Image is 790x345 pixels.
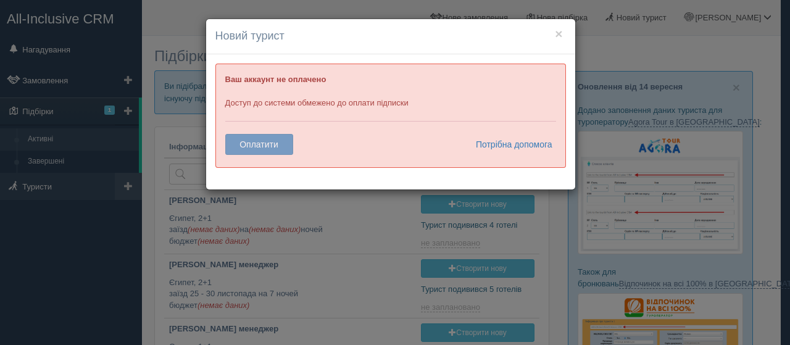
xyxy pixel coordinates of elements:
a: Потрібна допомога [468,134,553,155]
b: Ваш аккаунт не оплачено [225,75,326,84]
button: × [555,27,562,40]
h4: Новий турист [215,28,566,44]
button: Оплатити [225,134,293,155]
div: Доступ до системи обмежено до оплати підписки [215,64,566,168]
